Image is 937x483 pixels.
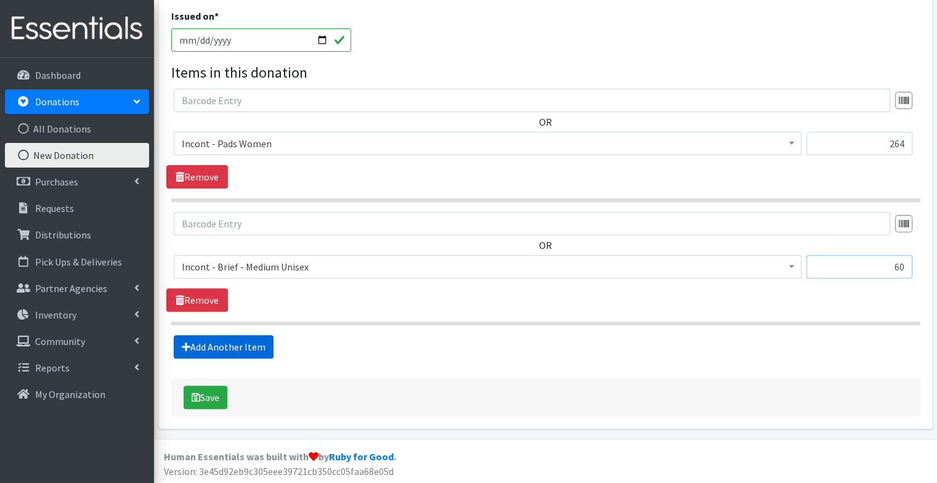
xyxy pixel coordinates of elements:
[806,132,912,155] input: Quantity
[5,329,149,354] a: Community
[329,450,394,463] a: Ruby for Good
[35,95,79,108] p: Donations
[35,69,81,81] p: Dashboard
[174,132,801,155] span: Incont - Pads Women
[35,388,105,400] p: My Organization
[35,282,107,294] p: Partner Agencies
[539,238,552,253] label: OR
[35,362,70,374] p: Reports
[35,335,85,347] p: Community
[5,250,149,274] a: Pick Ups & Deliveries
[35,256,122,268] p: Pick Ups & Deliveries
[5,302,149,327] a: Inventory
[5,382,149,407] a: My Organization
[214,10,219,22] abbr: required
[164,450,396,463] strong: Human Essentials was built with by .
[35,309,76,321] p: Inventory
[174,255,801,278] span: Incont - Brief - Medium Unisex
[174,89,890,112] input: Barcode Entry
[171,62,920,84] legend: Items in this donation
[5,169,149,194] a: Purchases
[164,465,394,477] span: Version: 3e45d92eb9c305eee39721cb350cc05faa68e05d
[5,222,149,247] a: Distributions
[35,176,78,188] p: Purchases
[5,8,149,49] img: HumanEssentials
[182,258,793,275] span: Incont - Brief - Medium Unisex
[35,229,91,241] p: Distributions
[174,212,890,235] input: Barcode Entry
[35,202,74,214] p: Requests
[5,63,149,87] a: Dashboard
[174,335,274,359] a: Add Another Item
[184,386,227,409] button: Save
[5,276,149,301] a: Partner Agencies
[171,9,219,23] label: Issued on
[166,165,228,189] a: Remove
[182,135,793,152] span: Incont - Pads Women
[806,255,912,278] input: Quantity
[166,288,228,312] a: Remove
[5,196,149,221] a: Requests
[5,116,149,141] a: All Donations
[5,89,149,114] a: Donations
[5,143,149,168] a: New Donation
[539,115,552,129] label: OR
[5,355,149,380] a: Reports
